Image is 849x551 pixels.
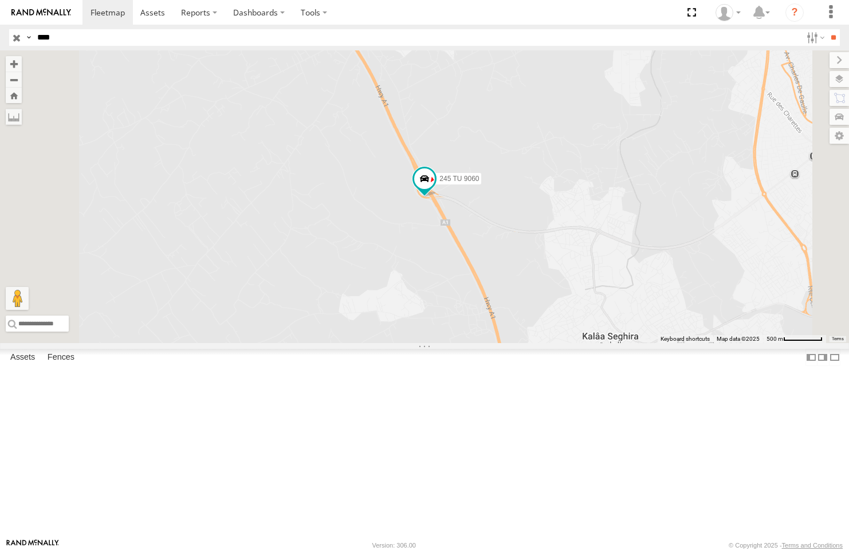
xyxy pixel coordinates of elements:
[830,128,849,144] label: Map Settings
[372,542,416,549] div: Version: 306.00
[785,3,804,22] i: ?
[6,56,22,72] button: Zoom in
[42,349,80,365] label: Fences
[439,175,479,183] span: 245 TU 9060
[729,542,843,549] div: © Copyright 2025 -
[717,336,760,342] span: Map data ©2025
[6,287,29,310] button: Drag Pegman onto the map to open Street View
[6,72,22,88] button: Zoom out
[782,542,843,549] a: Terms and Conditions
[802,29,827,46] label: Search Filter Options
[661,335,710,343] button: Keyboard shortcuts
[24,29,33,46] label: Search Query
[712,4,745,21] div: Nejah Benkhalifa
[11,9,71,17] img: rand-logo.svg
[805,349,817,365] label: Dock Summary Table to the Left
[6,540,59,551] a: Visit our Website
[832,337,844,341] a: Terms (opens in new tab)
[817,349,828,365] label: Dock Summary Table to the Right
[763,335,826,343] button: Map Scale: 500 m per 65 pixels
[6,109,22,125] label: Measure
[829,349,840,365] label: Hide Summary Table
[6,88,22,103] button: Zoom Home
[767,336,783,342] span: 500 m
[5,349,41,365] label: Assets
